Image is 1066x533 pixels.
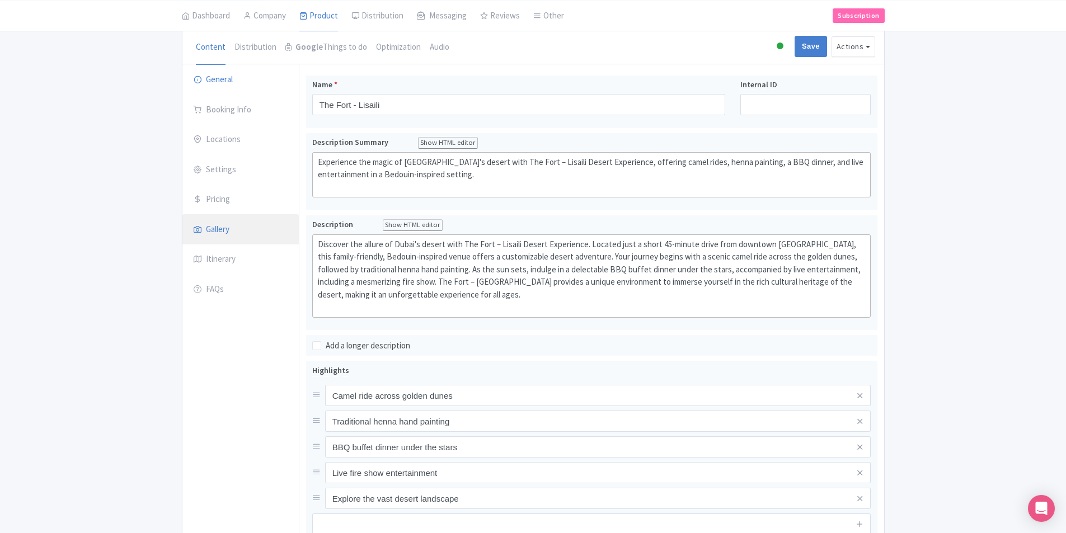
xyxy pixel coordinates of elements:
[376,30,421,65] a: Optimization
[774,38,786,55] div: Active
[430,30,449,65] a: Audio
[295,41,323,54] strong: Google
[312,79,332,90] span: Name
[318,238,866,314] div: Discover the allure of Dubai's desert with The Fort – Lisaili Desert Experience. Located just a s...
[318,156,866,194] div: Experience the magic of [GEOGRAPHIC_DATA]'s desert with The Fort – Lisaili Desert Experience, off...
[312,219,355,230] span: Description
[833,8,884,22] a: Subscription
[196,30,226,65] a: Content
[285,30,367,65] a: GoogleThings to do
[740,79,777,90] span: Internal ID
[182,184,299,215] a: Pricing
[1028,495,1055,522] div: Open Intercom Messenger
[312,137,390,148] span: Description Summary
[418,137,478,149] div: Show HTML editor
[182,64,299,96] a: General
[182,214,299,246] a: Gallery
[234,30,276,65] a: Distribution
[182,154,299,186] a: Settings
[182,124,299,155] a: Locations
[182,274,299,305] a: FAQs
[795,36,827,57] input: Save
[182,244,299,275] a: Itinerary
[383,219,443,231] div: Show HTML editor
[312,365,349,375] span: Highlights
[832,36,875,57] button: Actions
[182,95,299,126] a: Booking Info
[326,340,410,351] span: Add a longer description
